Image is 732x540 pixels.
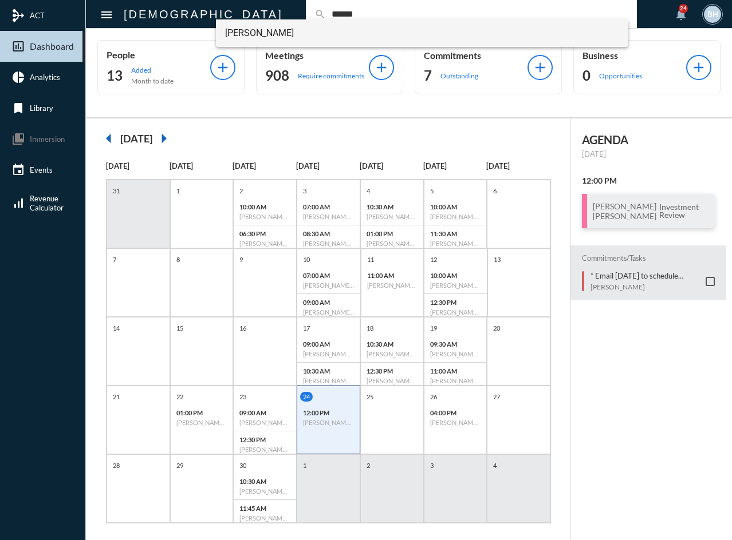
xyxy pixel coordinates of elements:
p: 11:00 AM [367,272,418,279]
h2: 908 [265,66,289,85]
p: 07:00 AM [303,203,354,211]
mat-icon: search [314,9,326,20]
span: Immersion [30,134,65,144]
mat-icon: add [215,59,231,76]
h6: [PERSON_NAME] - [PERSON_NAME] - Investment [367,240,418,247]
mat-icon: collections_bookmark [11,132,25,146]
h6: [PERSON_NAME] - Investment [430,308,481,316]
span: Events [30,165,53,174]
p: Commitments [424,50,528,61]
h2: [DEMOGRAPHIC_DATA] [124,5,283,23]
h6: [PERSON_NAME] - [PERSON_NAME] - Investment [430,213,481,220]
h6: [PERSON_NAME] - [PERSON_NAME] - Review [239,419,290,426]
span: Analytics [30,73,60,82]
h6: [PERSON_NAME] - Review [239,514,290,522]
p: 1 [300,460,309,470]
p: 8 [174,255,183,264]
mat-icon: arrow_right [152,127,175,150]
p: Opportunities [599,72,642,80]
h6: [PERSON_NAME] - Investment [367,213,418,220]
p: 28 [110,460,123,470]
p: 12:30 PM [430,299,481,306]
p: 11:00 AM [430,367,481,375]
p: 31 [110,186,123,196]
p: 10:00 AM [430,203,481,211]
p: [DATE] [170,161,233,170]
mat-icon: event [11,163,25,177]
p: Added [131,66,174,74]
h2: Commitments/Tasks [582,254,715,263]
h6: [PERSON_NAME] - [PERSON_NAME] - Investment [303,213,354,220]
p: 20 [490,323,503,333]
mat-icon: add [373,59,389,76]
p: 14 [110,323,123,333]
p: 30 [237,460,249,470]
p: 04:00 PM [430,409,481,416]
p: Require commitments [298,72,364,80]
h6: [PERSON_NAME] - [PERSON_NAME] - Retirement Income [367,350,418,358]
p: 12:30 PM [367,367,418,375]
h6: [PERSON_NAME] - [PERSON_NAME] - Review [430,377,481,384]
div: 24 [679,4,688,13]
p: 11:45 AM [239,505,290,512]
p: 21 [110,392,123,402]
h6: [PERSON_NAME] - [PERSON_NAME] - Investment Review [303,419,354,426]
p: 26 [427,392,440,402]
p: [DATE] [233,161,296,170]
p: [DATE] [486,161,550,170]
p: 15 [174,323,186,333]
span: Dashboard [30,41,74,51]
p: 12:30 PM [239,436,290,443]
span: ACT [30,11,45,20]
p: People [107,49,210,60]
p: 24 [300,392,313,402]
mat-icon: signal_cellular_alt [11,196,25,210]
p: [DATE] [296,161,360,170]
span: Revenue Calculator [30,194,64,212]
p: 2 [364,460,373,470]
p: 19 [427,323,440,333]
p: 10:30 AM [303,367,354,375]
h2: AGENDA [582,133,715,146]
p: 2 [237,186,246,196]
p: 07:00 AM [303,272,355,279]
h6: [PERSON_NAME] - Investment [239,487,290,495]
span: [PERSON_NAME] [225,19,620,47]
p: 4 [490,460,499,470]
p: 16 [237,323,249,333]
p: 22 [174,392,186,402]
p: 23 [237,392,249,402]
span: Investment Review [656,202,709,220]
p: Month to date [131,77,174,85]
p: 17 [300,323,313,333]
h6: [PERSON_NAME] - [PERSON_NAME] - Investment [430,419,481,426]
p: 10:00 AM [239,203,290,211]
p: 29 [174,460,186,470]
h6: [PERSON_NAME], II - [PERSON_NAME] - Review [303,308,355,316]
h3: [PERSON_NAME] [PERSON_NAME] [593,201,656,221]
h6: [PERSON_NAME] - [PERSON_NAME] - Investment [239,240,290,247]
p: 10:30 AM [367,340,418,348]
p: 10:00 AM [430,272,481,279]
p: 10:30 AM [239,478,290,485]
p: [DATE] [423,161,487,170]
p: 3 [300,186,309,196]
h2: 13 [107,66,123,85]
p: [PERSON_NAME] [591,283,700,291]
mat-icon: insert_chart_outlined [11,39,25,53]
p: 3 [427,460,436,470]
h2: 7 [424,66,432,85]
p: 11:30 AM [430,230,481,237]
h6: [PERSON_NAME] ([PERSON_NAME]) Dancer - Investment [303,281,355,289]
h6: [PERSON_NAME] - [PERSON_NAME] - Investment [430,281,481,289]
h6: [PERSON_NAME] - [PERSON_NAME] - Investment [176,419,227,426]
h6: [PERSON_NAME] - [PERSON_NAME] - Investment [367,281,418,289]
p: 1 [174,186,183,196]
h6: [PERSON_NAME] - [PERSON_NAME] - Review [303,377,354,384]
p: Meetings [265,50,369,61]
p: 12:00 PM [303,409,354,416]
h6: [PERSON_NAME] - [PERSON_NAME] - Investment [239,213,290,220]
p: [DATE] [360,161,423,170]
p: 13 [491,255,503,264]
p: 09:00 AM [239,409,290,416]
